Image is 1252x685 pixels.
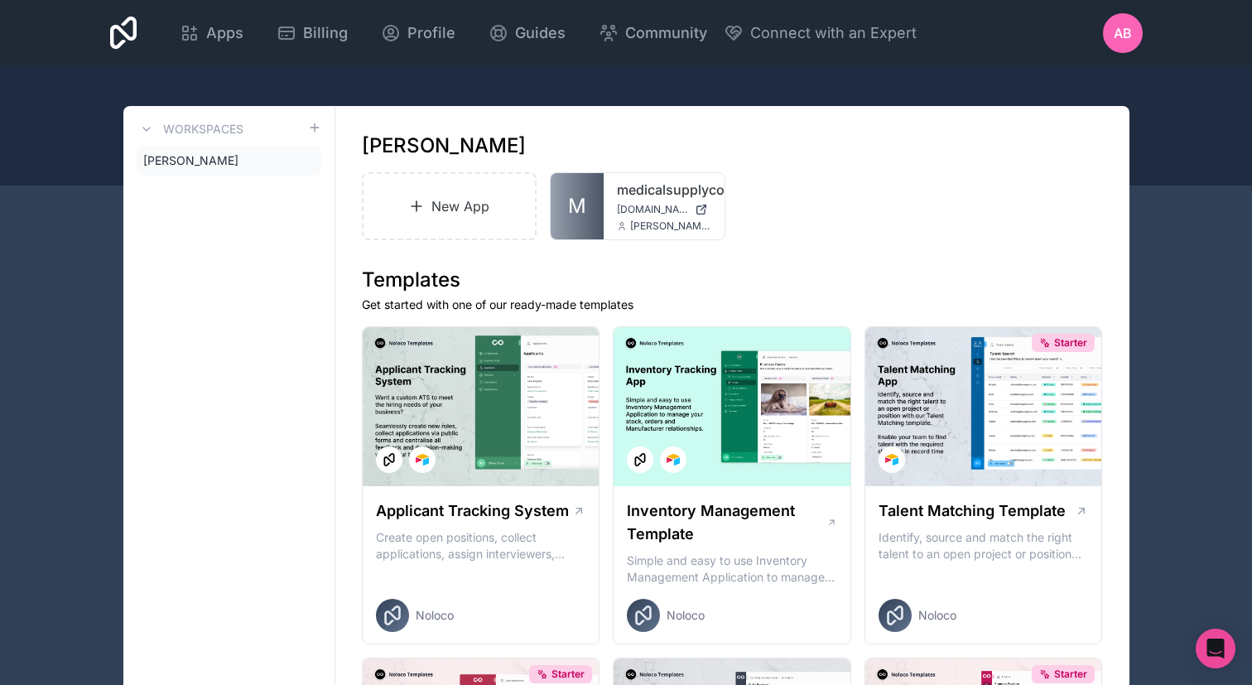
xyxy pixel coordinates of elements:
span: Starter [1054,336,1087,350]
span: Community [625,22,707,45]
p: Identify, source and match the right talent to an open project or position with our Talent Matchi... [879,529,1089,562]
img: Airtable Logo [885,453,898,466]
a: Community [585,15,720,51]
a: [PERSON_NAME] [137,146,321,176]
span: Noloco [918,607,956,624]
a: Profile [368,15,469,51]
span: [DOMAIN_NAME] [617,203,688,216]
span: Starter [1054,668,1087,681]
a: New App [362,172,537,240]
h1: [PERSON_NAME] [362,133,526,159]
span: [PERSON_NAME][EMAIL_ADDRESS][DOMAIN_NAME] [630,219,711,233]
a: Apps [166,15,257,51]
p: Get started with one of our ready-made templates [362,297,1103,313]
a: medicalsupplyconcierege [617,180,711,200]
span: Profile [407,22,455,45]
span: Billing [303,22,348,45]
span: AB [1114,23,1132,43]
div: Open Intercom Messenger [1196,629,1235,668]
a: Guides [475,15,579,51]
h1: Templates [362,267,1103,293]
h3: Workspaces [163,121,243,137]
a: [DOMAIN_NAME] [617,203,711,216]
img: Airtable Logo [416,453,429,466]
p: Create open positions, collect applications, assign interviewers, centralise candidate feedback a... [376,529,586,562]
span: Connect with an Expert [750,22,917,45]
a: Billing [263,15,361,51]
h1: Inventory Management Template [627,499,826,546]
span: Starter [551,668,585,681]
span: M [568,193,586,219]
button: Connect with an Expert [724,22,917,45]
a: Workspaces [137,119,243,139]
h1: Applicant Tracking System [376,499,569,523]
p: Simple and easy to use Inventory Management Application to manage your stock, orders and Manufact... [627,552,837,586]
a: M [551,173,604,239]
span: Guides [515,22,566,45]
img: Airtable Logo [667,453,680,466]
h1: Talent Matching Template [879,499,1066,523]
span: [PERSON_NAME] [143,152,238,169]
span: Noloco [416,607,454,624]
span: Apps [206,22,243,45]
span: Noloco [667,607,705,624]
